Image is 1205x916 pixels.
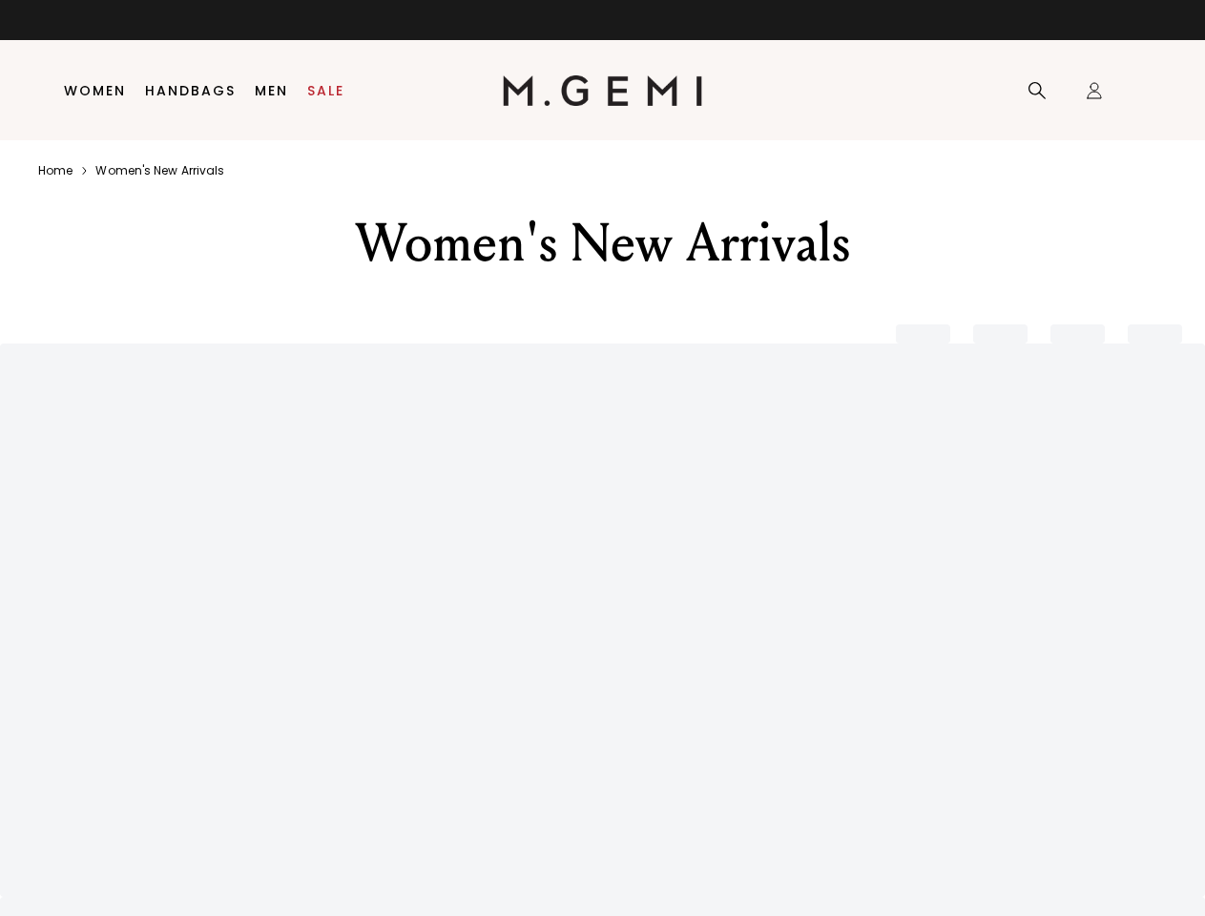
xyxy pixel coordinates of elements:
[145,83,236,98] a: Handbags
[38,163,73,178] a: Home
[95,163,224,178] a: Women's new arrivals
[64,83,126,98] a: Women
[307,83,344,98] a: Sale
[255,83,288,98] a: Men
[249,209,957,278] div: Women's New Arrivals
[503,75,702,106] img: M.Gemi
